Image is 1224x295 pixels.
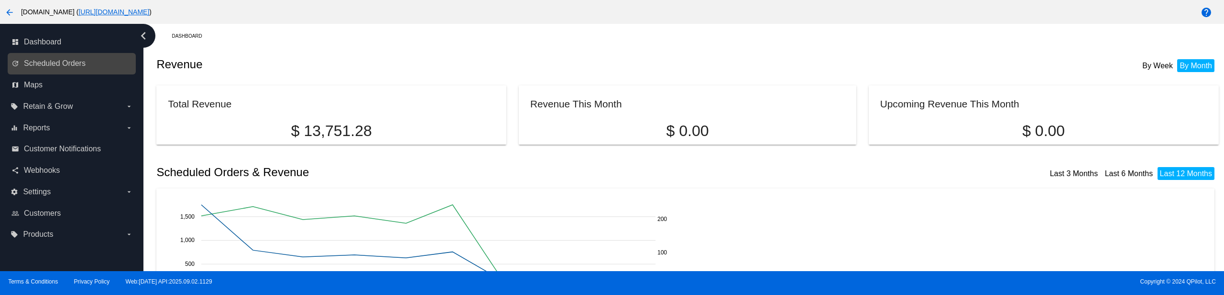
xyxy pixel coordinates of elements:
i: local_offer [11,231,18,238]
h2: Total Revenue [168,98,231,109]
a: Web:[DATE] API:2025.09.02.1129 [126,278,212,285]
i: settings [11,188,18,196]
span: Reports [23,124,50,132]
span: Retain & Grow [23,102,73,111]
text: 1,000 [180,237,195,243]
a: update Scheduled Orders [11,56,133,71]
a: [URL][DOMAIN_NAME] [78,8,149,16]
a: email Customer Notifications [11,141,133,157]
span: Customer Notifications [24,145,101,153]
span: Settings [23,188,51,196]
i: update [11,60,19,67]
i: email [11,145,19,153]
span: Dashboard [24,38,61,46]
mat-icon: arrow_back [4,7,15,18]
i: chevron_left [136,28,151,43]
i: arrow_drop_down [125,103,133,110]
p: $ 13,751.28 [168,122,495,140]
span: [DOMAIN_NAME] ( ) [21,8,152,16]
a: Terms & Conditions [8,278,58,285]
li: By Month [1177,59,1214,72]
i: arrow_drop_down [125,124,133,132]
h2: Revenue [156,58,688,71]
i: local_offer [11,103,18,110]
a: share Webhooks [11,163,133,178]
i: equalizer [11,124,18,132]
h2: Revenue This Month [530,98,622,109]
a: map Maps [11,77,133,93]
a: Privacy Policy [74,278,110,285]
h2: Scheduled Orders & Revenue [156,166,688,179]
mat-icon: help [1201,7,1212,18]
a: Last 3 Months [1050,169,1098,178]
span: Customers [24,209,61,218]
span: Products [23,230,53,239]
text: 200 [657,216,667,222]
text: 500 [185,261,195,267]
a: dashboard Dashboard [11,34,133,50]
i: arrow_drop_down [125,231,133,238]
i: share [11,167,19,174]
text: 1,500 [180,213,195,220]
a: Dashboard [172,29,210,43]
span: Maps [24,81,43,89]
h2: Upcoming Revenue This Month [880,98,1019,109]
span: Copyright © 2024 QPilot, LLC [620,278,1216,285]
a: Last 6 Months [1105,169,1153,178]
i: arrow_drop_down [125,188,133,196]
li: By Week [1140,59,1175,72]
a: people_outline Customers [11,206,133,221]
span: Scheduled Orders [24,59,86,68]
i: map [11,81,19,89]
span: Webhooks [24,166,60,175]
text: 100 [657,249,667,256]
p: $ 0.00 [880,122,1207,140]
i: people_outline [11,210,19,217]
p: $ 0.00 [530,122,845,140]
i: dashboard [11,38,19,46]
a: Last 12 Months [1160,169,1212,178]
